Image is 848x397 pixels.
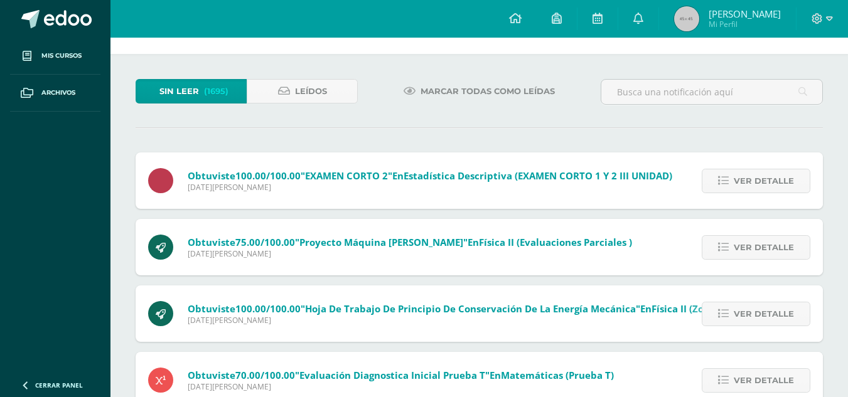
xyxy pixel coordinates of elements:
[709,19,781,29] span: Mi Perfil
[734,302,794,326] span: Ver detalle
[235,236,295,248] span: 75.00/100.00
[301,302,640,315] span: "Hoja de trabajo de Principio de conservación de la energía mecánica"
[35,381,83,389] span: Cerrar panel
[235,302,301,315] span: 100.00/100.00
[404,169,672,182] span: Estadística Descriptiva (EXAMEN CORTO 1 Y 2 III UNIDAD)
[41,88,75,98] span: Archivos
[295,80,327,103] span: Leídos
[421,80,555,103] span: Marcar todas como leídas
[295,236,468,248] span: "Proyecto máquina [PERSON_NAME]"
[204,80,228,103] span: (1695)
[235,369,295,381] span: 70.00/100.00
[301,169,392,182] span: "EXAMEN CORTO 2"
[10,75,100,112] a: Archivos
[709,8,781,20] span: [PERSON_NAME]
[674,6,699,31] img: 45x45
[136,79,247,103] a: Sin leer(1695)
[41,51,82,61] span: Mis cursos
[159,80,199,103] span: Sin leer
[295,369,490,381] span: "Evaluación diagnostica inicial prueba T"
[10,38,100,75] a: Mis cursos
[188,248,632,259] span: [DATE][PERSON_NAME]
[247,79,358,103] a: Leídos
[479,236,632,248] span: Física II (Evaluaciones parciales )
[734,169,794,193] span: Ver detalle
[188,369,614,381] span: Obtuviste en
[188,169,672,182] span: Obtuviste en
[188,236,632,248] span: Obtuviste en
[388,79,571,103] a: Marcar todas como leídas
[235,169,301,182] span: 100.00/100.00
[501,369,614,381] span: Matemáticas (Prueba T)
[734,236,794,259] span: Ver detalle
[188,182,672,193] span: [DATE][PERSON_NAME]
[734,369,794,392] span: Ver detalle
[601,80,822,104] input: Busca una notificación aquí
[188,381,614,392] span: [DATE][PERSON_NAME]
